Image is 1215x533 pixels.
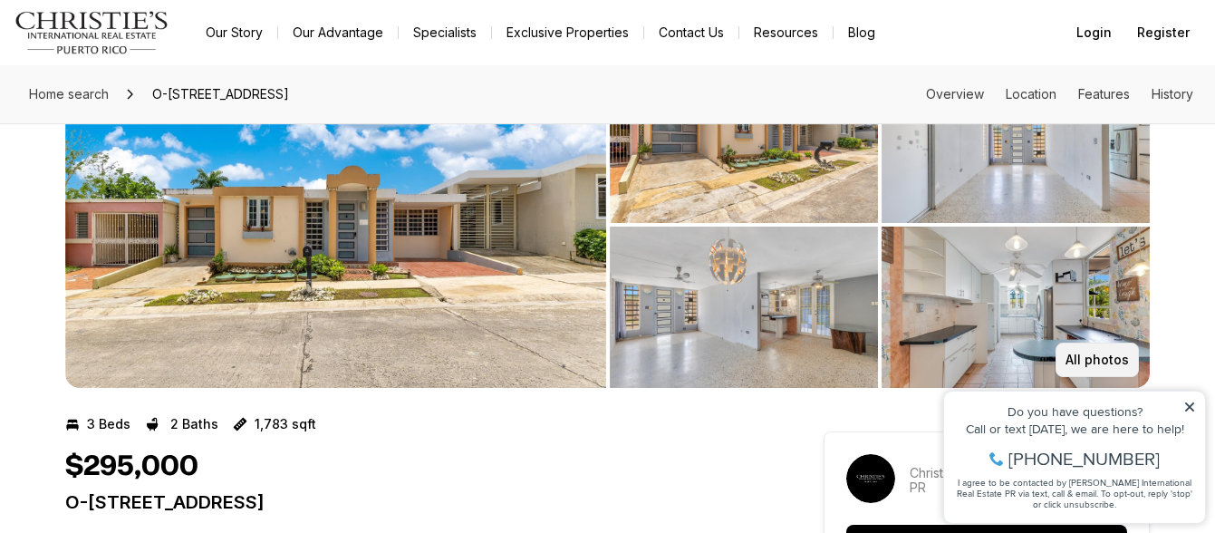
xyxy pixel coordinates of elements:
[74,85,226,103] span: [PHONE_NUMBER]
[492,20,643,45] a: Exclusive Properties
[1066,15,1123,51] button: Login
[23,111,258,146] span: I agree to be contacted by [PERSON_NAME] International Real Estate PR via text, call & email. To ...
[65,62,606,388] li: 1 of 5
[87,417,130,431] p: 3 Beds
[191,20,277,45] a: Our Story
[739,20,833,45] a: Resources
[22,80,116,109] a: Home search
[145,80,296,109] span: O-[STREET_ADDRESS]
[610,62,878,223] button: View image gallery
[1152,86,1193,102] a: Skip to: History
[65,62,606,388] button: View image gallery
[1076,25,1112,40] span: Login
[19,58,262,71] div: Call or text [DATE], we are here to help!
[882,227,1150,388] button: View image gallery
[644,20,738,45] button: Contact Us
[29,86,109,102] span: Home search
[1066,353,1129,367] p: All photos
[1126,15,1201,51] button: Register
[1078,86,1130,102] a: Skip to: Features
[278,20,398,45] a: Our Advantage
[926,86,984,102] a: Skip to: Overview
[14,11,169,54] img: logo
[65,450,198,484] h1: $295,000
[610,227,878,388] button: View image gallery
[19,41,262,53] div: Do you have questions?
[1006,86,1056,102] a: Skip to: Location
[170,417,218,431] p: 2 Baths
[65,491,758,513] p: O-[STREET_ADDRESS]
[882,62,1150,223] button: View image gallery
[65,62,1150,388] div: Listing Photos
[399,20,491,45] a: Specialists
[926,87,1193,102] nav: Page section menu
[910,466,1127,495] p: Christie's International Real Estate PR
[834,20,890,45] a: Blog
[1056,343,1139,377] button: All photos
[255,417,316,431] p: 1,783 sqft
[1137,25,1190,40] span: Register
[610,62,1151,388] li: 2 of 5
